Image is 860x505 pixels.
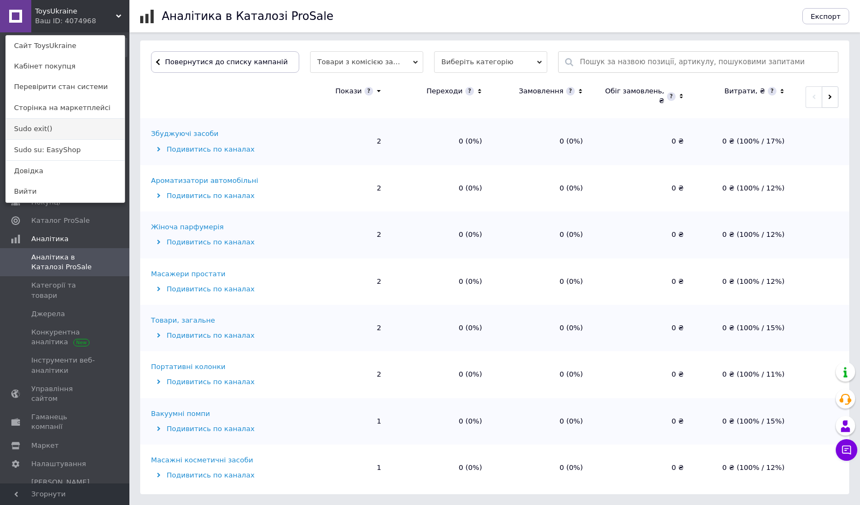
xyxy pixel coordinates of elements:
[35,6,116,16] span: ToysUkraine
[291,445,392,491] td: 1
[31,459,86,469] span: Налаштування
[310,51,423,73] span: Товари з комісією за замовлення
[151,284,288,294] div: Подивитись по каналах
[335,86,362,96] div: Покази
[151,237,288,247] div: Подивитись по каналах
[151,222,224,232] div: Жіноча парфумерія
[594,118,694,165] td: 0 ₴
[724,86,765,96] div: Витрати, ₴
[31,234,68,244] span: Аналітика
[6,181,125,202] a: Вийти
[35,16,80,26] div: Ваш ID: 4074968
[31,281,100,300] span: Категорії та товари
[31,384,100,404] span: Управління сайтом
[493,165,594,211] td: 0 (0%)
[594,445,694,491] td: 0 ₴
[6,77,125,97] a: Перевірити стан системи
[594,398,694,445] td: 0 ₴
[519,86,563,96] div: Замовлення
[6,56,125,77] a: Кабінет покупця
[493,118,594,165] td: 0 (0%)
[594,351,694,398] td: 0 ₴
[392,118,493,165] td: 0 (0%)
[392,305,493,351] td: 0 (0%)
[291,305,392,351] td: 2
[6,140,125,160] a: Sudo su: EasyShop
[434,51,547,73] span: Виберіть категорію
[594,258,694,305] td: 0 ₴
[694,165,795,211] td: 0 ₴ (100% / 12%)
[392,165,493,211] td: 0 (0%)
[392,445,493,491] td: 0 (0%)
[694,351,795,398] td: 0 ₴ (100% / 11%)
[31,412,100,432] span: Гаманець компанії
[694,118,795,165] td: 0 ₴ (100% / 17%)
[151,409,210,419] div: Вакуумні помпи
[392,211,493,258] td: 0 (0%)
[6,161,125,181] a: Довідка
[694,398,795,445] td: 0 ₴ (100% / 15%)
[151,269,225,279] div: Масажери простати
[6,98,125,118] a: Сторінка на маркетплейсі
[493,258,594,305] td: 0 (0%)
[694,258,795,305] td: 0 ₴ (100% / 12%)
[802,8,850,24] button: Експорт
[493,445,594,491] td: 0 (0%)
[426,86,463,96] div: Переходи
[151,377,288,387] div: Подивитись по каналах
[165,58,288,66] span: Повернутися до списку кампаній
[291,258,392,305] td: 2
[694,305,795,351] td: 0 ₴ (100% / 15%)
[392,351,493,398] td: 0 (0%)
[151,316,215,325] div: Товари, загальне
[31,356,100,375] span: Інструменти веб-аналітики
[604,86,664,106] div: Обіг замовлень, ₴
[594,165,694,211] td: 0 ₴
[151,51,299,73] button: Повернутися до списку кампаній
[392,258,493,305] td: 0 (0%)
[493,351,594,398] td: 0 (0%)
[291,118,392,165] td: 2
[291,351,392,398] td: 2
[594,305,694,351] td: 0 ₴
[151,129,218,139] div: Збуджуючі засоби
[31,327,100,347] span: Конкурентна аналітика
[151,424,288,434] div: Подивитись по каналах
[392,398,493,445] td: 0 (0%)
[151,362,225,372] div: Портативні колонки
[151,455,253,465] div: Масажні косметичні засоби
[694,445,795,491] td: 0 ₴ (100% / 12%)
[31,309,65,319] span: Джерела
[151,331,288,340] div: Подивитись по каналах
[493,398,594,445] td: 0 (0%)
[31,216,90,226] span: Каталог ProSale
[151,145,288,154] div: Подивитись по каналах
[31,252,100,272] span: Аналітика в Каталозі ProSale
[31,441,59,451] span: Маркет
[811,12,841,21] span: Експорт
[151,470,288,480] div: Подивитись по каналах
[151,176,258,186] div: Ароматизатори автомобільні
[694,211,795,258] td: 0 ₴ (100% / 12%)
[291,211,392,258] td: 2
[291,165,392,211] td: 2
[493,211,594,258] td: 0 (0%)
[151,191,288,201] div: Подивитись по каналах
[291,398,392,445] td: 1
[594,211,694,258] td: 0 ₴
[6,119,125,139] a: Sudo exit()
[6,36,125,56] a: Сайт ToysUkraine
[580,52,833,72] input: Пошук за назвою позиції, артикулу, пошуковими запитами
[836,439,857,461] button: Чат з покупцем
[162,10,333,23] h1: Аналітика в Каталозі ProSale
[493,305,594,351] td: 0 (0%)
